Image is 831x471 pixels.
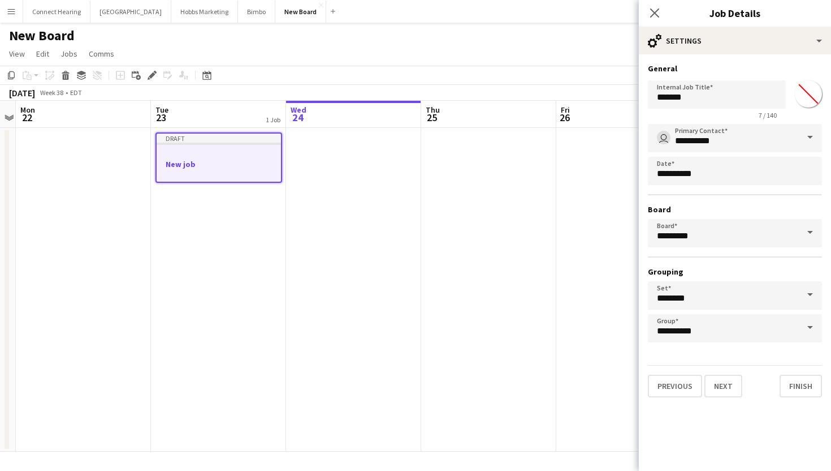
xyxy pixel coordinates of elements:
span: 22 [19,111,35,124]
button: [GEOGRAPHIC_DATA] [90,1,171,23]
h3: Job Details [639,6,831,20]
span: Week 38 [37,88,66,97]
span: 24 [289,111,306,124]
div: EDT [70,88,82,97]
span: 25 [424,111,440,124]
app-job-card: DraftNew job [155,132,282,183]
h3: Grouping [648,267,822,277]
a: View [5,46,29,61]
span: Fri [561,105,570,115]
button: Bimbo [238,1,275,23]
span: Wed [291,105,306,115]
button: New Board [275,1,326,23]
a: Jobs [56,46,82,61]
span: Comms [89,49,114,59]
button: Next [704,375,742,397]
span: Thu [426,105,440,115]
span: 23 [154,111,168,124]
h3: General [648,63,822,74]
button: Previous [648,375,702,397]
h3: New job [157,159,281,169]
span: Tue [155,105,168,115]
span: Mon [20,105,35,115]
button: Connect Hearing [23,1,90,23]
h3: Board [648,204,822,215]
h1: New Board [9,27,75,44]
div: [DATE] [9,87,35,99]
div: 1 Job [266,115,280,124]
div: Settings [639,27,831,54]
div: Draft [157,134,281,143]
span: View [9,49,25,59]
a: Edit [32,46,54,61]
a: Comms [84,46,119,61]
span: 7 / 140 [750,111,786,119]
button: Hobbs Marketing [171,1,238,23]
span: Edit [36,49,49,59]
span: 26 [559,111,570,124]
span: Jobs [60,49,77,59]
button: Finish [780,375,822,397]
